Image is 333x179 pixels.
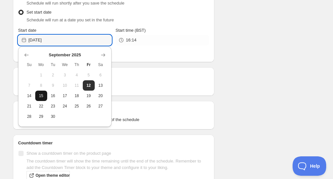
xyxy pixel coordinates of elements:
button: Sunday September 28 2025 [23,111,35,122]
span: 10 [61,83,68,88]
th: Tuesday [47,60,59,70]
button: Monday September 22 2025 [35,101,47,111]
button: Tuesday September 30 2025 [47,111,59,122]
span: Th [73,62,80,67]
button: Friday September 26 2025 [83,101,95,111]
span: Mo [38,62,45,67]
iframe: Toggle Customer Support [293,156,327,176]
th: Thursday [71,60,83,70]
button: Thursday September 18 2025 [71,91,83,101]
span: 24 [61,104,68,109]
span: 15 [38,93,45,98]
span: We [61,62,68,67]
span: Show a countdown timer on the product page [27,151,111,156]
span: 7 [26,83,33,88]
span: Sa [97,62,104,67]
th: Friday [83,60,95,70]
span: 27 [97,104,104,109]
span: 19 [85,93,92,98]
span: Schedule will run shortly after you save the schedule [27,1,124,6]
span: Schedule will run at a date you set in the future [27,17,114,22]
span: 26 [85,104,92,109]
button: Wednesday September 17 2025 [59,91,71,101]
span: 14 [26,93,33,98]
button: Monday September 1 2025 [35,70,47,80]
button: Wednesday September 24 2025 [59,101,71,111]
span: 6 [97,73,104,78]
p: The countdown timer will show the time remaining until the end of the schedule. Remember to add t... [27,158,209,171]
span: Start date [18,28,36,33]
button: Monday September 8 2025 [35,80,47,91]
span: 9 [50,83,57,88]
span: 30 [50,114,57,119]
th: Sunday [23,60,35,70]
button: Tuesday September 2 2025 [47,70,59,80]
span: 21 [26,104,33,109]
button: Tuesday September 23 2025 [47,101,59,111]
button: Thursday September 4 2025 [71,70,83,80]
span: Fr [85,62,92,67]
button: Tuesday September 16 2025 [47,91,59,101]
span: Tu [50,62,57,67]
button: Show next month, October 2025 [99,50,108,60]
span: Su [26,62,33,67]
button: Thursday September 11 2025 [71,80,83,91]
button: Tuesday September 9 2025 [47,80,59,91]
span: 12 [85,83,92,88]
button: Today Friday September 12 2025 [83,80,95,91]
span: Start time (BST) [115,28,145,33]
span: 1 [38,73,45,78]
span: 5 [85,73,92,78]
span: 8 [38,83,45,88]
span: 3 [61,73,68,78]
th: Monday [35,60,47,70]
button: Saturday September 6 2025 [95,70,107,80]
button: Show previous month, August 2025 [22,50,31,60]
button: Sunday September 7 2025 [23,80,35,91]
button: Sunday September 14 2025 [23,91,35,101]
th: Wednesday [59,60,71,70]
span: Set start date [27,10,51,15]
span: 20 [97,93,104,98]
button: Friday September 5 2025 [83,70,95,80]
button: Saturday September 13 2025 [95,80,107,91]
span: 28 [26,114,33,119]
span: 4 [73,73,80,78]
span: 16 [50,93,57,98]
span: 25 [73,104,80,109]
span: Open theme editor [36,173,70,178]
h2: Countdown timer [18,140,209,146]
button: Monday September 29 2025 [35,111,47,122]
button: Wednesday September 3 2025 [59,70,71,80]
span: 13 [97,83,104,88]
button: Saturday September 20 2025 [95,91,107,101]
span: 18 [73,93,80,98]
button: Friday September 19 2025 [83,91,95,101]
h2: Repeating [18,73,209,79]
button: Thursday September 25 2025 [71,101,83,111]
span: 23 [50,104,57,109]
span: 29 [38,114,45,119]
button: Sunday September 21 2025 [23,101,35,111]
span: 11 [73,83,80,88]
span: 17 [61,93,68,98]
span: 2 [50,73,57,78]
span: 22 [38,104,45,109]
button: Monday September 15 2025 [35,91,47,101]
h2: Tags [18,106,209,113]
button: Wednesday September 10 2025 [59,80,71,91]
button: Saturday September 27 2025 [95,101,107,111]
th: Saturday [95,60,107,70]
